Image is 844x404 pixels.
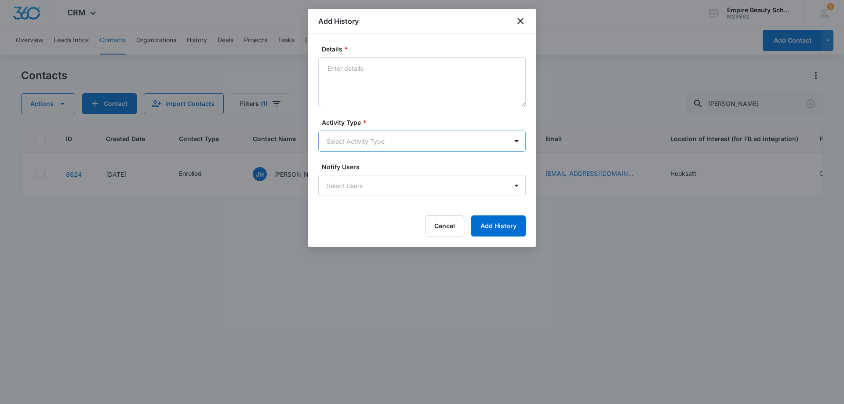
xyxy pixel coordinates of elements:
h1: Add History [318,16,359,26]
label: Notify Users [322,162,529,171]
label: Details [322,44,529,54]
button: close [515,16,526,26]
button: Add History [471,215,526,237]
button: Cancel [425,215,464,237]
label: Activity Type [322,118,529,127]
